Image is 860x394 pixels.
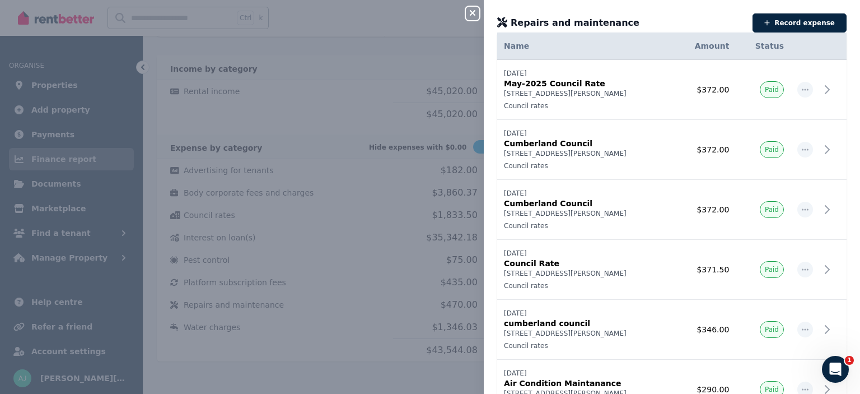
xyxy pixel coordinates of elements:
[765,145,779,154] span: Paid
[504,318,667,329] p: cumberland council
[765,205,779,214] span: Paid
[504,198,667,209] p: Cumberland Council
[674,33,736,60] th: Amount
[504,369,667,378] p: [DATE]
[511,16,639,30] span: Repairs and maintenance
[504,149,667,158] p: [STREET_ADDRESS][PERSON_NAME]
[765,265,779,274] span: Paid
[504,161,667,170] p: Council rates
[504,89,667,98] p: [STREET_ADDRESS][PERSON_NAME]
[736,33,791,60] th: Status
[674,300,736,360] td: $346.00
[504,329,667,338] p: [STREET_ADDRESS][PERSON_NAME]
[504,209,667,218] p: [STREET_ADDRESS][PERSON_NAME]
[497,33,674,60] th: Name
[504,189,667,198] p: [DATE]
[504,221,667,230] p: Council rates
[765,385,779,394] span: Paid
[504,309,667,318] p: [DATE]
[504,129,667,138] p: [DATE]
[504,269,667,278] p: [STREET_ADDRESS][PERSON_NAME]
[504,101,667,110] p: Council rates
[674,60,736,120] td: $372.00
[765,325,779,334] span: Paid
[504,78,667,89] p: May-2025 Council Rate
[674,180,736,240] td: $372.00
[504,69,667,78] p: [DATE]
[504,281,667,290] p: Council rates
[504,341,667,350] p: Council rates
[845,356,854,365] span: 1
[504,258,667,269] p: Council Rate
[765,85,779,94] span: Paid
[752,13,847,33] button: Record expense
[504,138,667,149] p: Cumberland Council
[504,249,667,258] p: [DATE]
[504,378,667,389] p: Air Condition Maintanance
[822,356,849,383] iframe: Intercom live chat
[674,240,736,300] td: $371.50
[674,120,736,180] td: $372.00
